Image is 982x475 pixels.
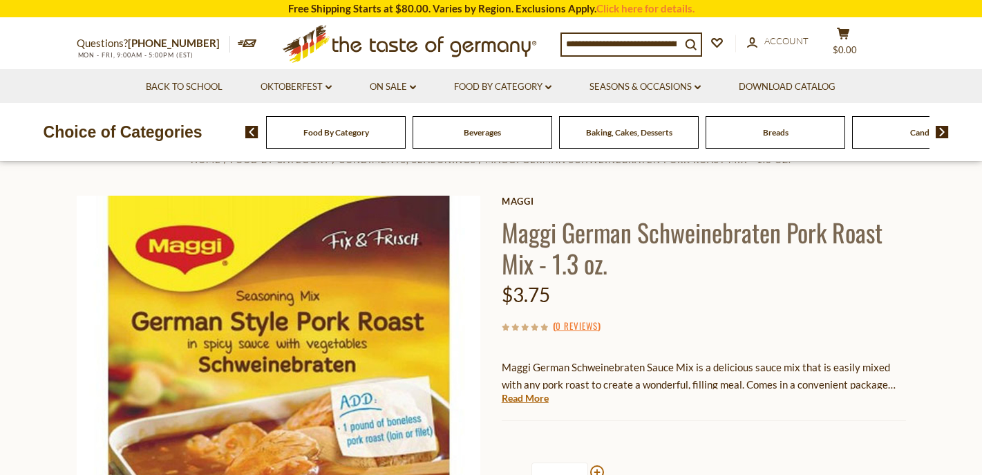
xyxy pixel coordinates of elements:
span: MON - FRI, 9:00AM - 5:00PM (EST) [77,51,194,59]
button: $0.00 [823,27,865,62]
a: On Sale [370,80,416,95]
a: Click here for details. [596,2,695,15]
span: ( ) [553,319,601,333]
a: Seasons & Occasions [589,80,701,95]
span: $3.75 [502,283,550,306]
a: Download Catalog [739,80,835,95]
a: Read More [502,391,549,405]
a: Oktoberfest [261,80,332,95]
p: Maggi German Schweinebraten Sauce Mix is a delicious sauce mix that is easily mixed with any pork... [502,359,906,393]
a: Food By Category [303,127,369,138]
span: Account [764,35,809,46]
a: Beverages [464,127,501,138]
a: Food By Category [454,80,551,95]
a: [PHONE_NUMBER] [128,37,220,49]
span: $0.00 [833,44,857,55]
a: Back to School [146,80,223,95]
p: Questions? [77,35,230,53]
a: Breads [763,127,789,138]
a: 0 Reviews [556,319,598,334]
a: Baking, Cakes, Desserts [586,127,672,138]
a: Candy [910,127,934,138]
a: Maggi [502,196,906,207]
a: Account [747,34,809,49]
img: next arrow [936,126,949,138]
img: previous arrow [245,126,258,138]
h1: Maggi German Schweinebraten Pork Roast Mix - 1.3 oz. [502,216,906,279]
